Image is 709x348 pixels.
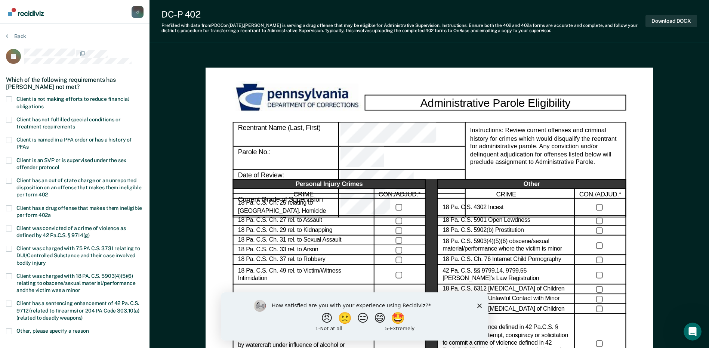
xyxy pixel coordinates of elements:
[161,9,645,20] div: DC-P 402
[238,246,318,254] label: 18 Pa. C.S. Ch. 33 rel. to Arson
[16,137,132,150] span: Client is named in a PFA order or has a history of PFAs
[16,273,135,293] span: Client was charged with 18 PA. C.S. 5903(4)(5)(6) relating to obscene/sexual material/performance...
[339,170,465,193] div: Date of Review:
[443,285,564,293] label: 18 Pa. C.S. 6312 [MEDICAL_DATA] of Children
[132,6,144,18] div: d
[6,70,144,96] div: Which of the following requirements has [PERSON_NAME] not met?
[16,96,129,109] span: Client is not making efforts to reduce financial obligations
[16,300,139,320] span: Client has a sentencing enhancement of 42 Pa. C.S. 9712 (related to firearms) or 204 PA Code 303....
[339,146,465,170] div: Parole No.:
[232,189,374,199] div: CRIME
[8,8,44,16] img: Recidiviz
[645,15,697,27] button: Download DOCX
[443,295,560,303] label: 18 Pa. C.S. 6318 Unlawful Contact with Minor
[238,199,369,215] label: 18 Pa. C.S. Ch. 25 relating to [GEOGRAPHIC_DATA]. Homicide
[132,6,144,18] button: Profile dropdown button
[238,256,325,264] label: 18 Pa. C.S. Ch. 37 rel. to Robbery
[575,189,626,199] div: CON./ADJUD.*
[443,267,570,283] label: 42 Pa. C.S. §§ 9799.14, 9799.55 [PERSON_NAME]’s Law Registration
[6,33,26,40] button: Back
[16,225,126,238] span: Client was convicted of a crime of violence as defined by 42 Pa.C.S. § 9714(g)
[443,203,503,211] label: 18 Pa. C.S. 4302 Incest
[232,179,425,189] div: Personal Injury Crimes
[443,217,530,225] label: 18 Pa. C.S. 5901 Open Lewdness
[374,189,425,199] div: CON./ADJUD.*
[16,157,126,170] span: Client is an SVP or is supervised under the sex offender protocol
[465,122,626,217] div: Instructions: Review current offenses and criminal history for crimes which would disqualify the ...
[238,227,332,234] label: 18 Pa. C.S. Ch. 29 rel. to Kidnapping
[443,237,570,253] label: 18 Pa. C.S. 5903(4)(5)(6) obscene/sexual material/performance where the victim is minor
[232,170,339,193] div: Date of Review:
[16,116,121,130] span: Client has not fulfilled special conditions or treatment requirements
[238,217,322,225] label: 18 Pa. C.S. Ch. 27 rel. to Assault
[16,177,142,198] span: Client has an out of state charge or an unreported disposition on an offense that makes them inel...
[232,122,339,146] div: Reentrant Name (Last, First)
[238,267,369,283] label: 18 Pa. C.S. Ch. 49 rel. to Victim/Witness Intimidation
[232,146,339,170] div: Parole No.:
[443,227,524,234] label: 18 Pa. C.S. 5902(b) Prostitution
[16,245,140,265] span: Client was charged with 75 PA C.S. 3731 relating to DUI/Controlled Substance and their case invol...
[16,205,142,218] span: Client has a drug offense that makes them ineligible per form 402a
[443,256,561,264] label: 18 Pa. C.S. Ch. 76 Internet Child Pornography
[221,292,488,341] iframe: Survey by Kim from Recidiviz
[339,122,465,146] div: Reentrant Name (Last, First)
[437,179,626,189] div: Other
[238,236,341,244] label: 18 Pa. C.S. Ch. 31 rel. to Sexual Assault
[364,94,626,111] div: Administrative Parole Eligibility
[161,23,645,34] div: Prefilled with data from PDOC on [DATE] . [PERSON_NAME] is serving a drug offense that may be eli...
[16,328,89,334] span: Other, please specify a reason
[684,323,702,341] iframe: Intercom live chat
[443,305,564,313] label: 18 Pa. C.S. 6320 [MEDICAL_DATA] of Children
[232,81,364,114] img: PDOC Logo
[437,189,575,199] div: CRIME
